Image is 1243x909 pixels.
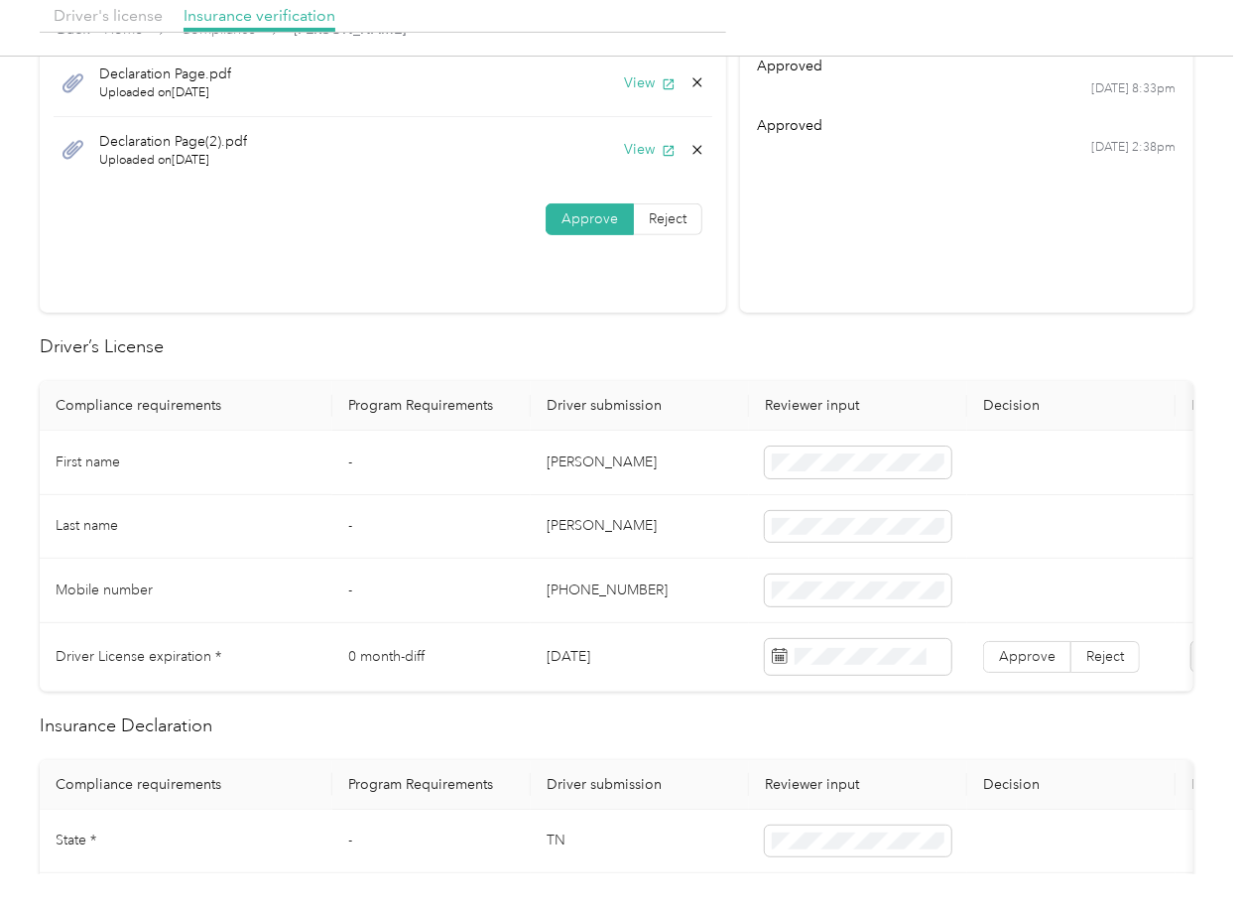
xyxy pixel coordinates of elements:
th: Decision [967,381,1176,431]
h2: Driver’s License [40,333,1193,360]
span: Mobile number [56,582,153,598]
time: [DATE] 2:38pm [1091,139,1176,157]
td: [PERSON_NAME] [531,495,749,560]
td: Last name [40,495,332,560]
th: Program Requirements [332,760,531,810]
td: [DATE] [531,623,749,692]
span: Driver License expiration * [56,648,221,665]
button: View [624,72,676,93]
button: View [624,139,676,160]
td: State * [40,810,332,874]
span: Insurance verification [184,6,335,25]
div: approved [758,56,1177,76]
th: Compliance requirements [40,760,332,810]
div: approved [758,115,1177,136]
span: Declaration Page(2).pdf [99,131,247,152]
span: Last name [56,517,118,534]
td: - [332,559,531,623]
span: Declaration Page.pdf [99,64,231,84]
h2: Insurance Declaration [40,713,1193,739]
time: [DATE] 8:33pm [1091,80,1176,98]
th: Program Requirements [332,381,531,431]
td: - [332,495,531,560]
td: Mobile number [40,559,332,623]
td: First name [40,431,332,495]
span: Approve [999,648,1056,665]
td: Driver License expiration * [40,623,332,692]
td: [PERSON_NAME] [531,431,749,495]
td: - [332,810,531,874]
span: Reject [1086,648,1124,665]
td: [PHONE_NUMBER] [531,559,749,623]
span: State * [56,832,96,848]
th: Decision [967,760,1176,810]
th: Reviewer input [749,381,967,431]
th: Driver submission [531,381,749,431]
span: Approve [561,210,618,227]
th: Compliance requirements [40,381,332,431]
span: Reject [649,210,686,227]
span: Driver's license [54,6,163,25]
iframe: Everlance-gr Chat Button Frame [1132,798,1243,909]
span: Uploaded on [DATE] [99,84,231,102]
span: First name [56,454,120,470]
th: Reviewer input [749,760,967,810]
td: TN [531,810,749,874]
span: Uploaded on [DATE] [99,152,247,170]
td: 0 month-diff [332,623,531,692]
td: - [332,431,531,495]
th: Driver submission [531,760,749,810]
